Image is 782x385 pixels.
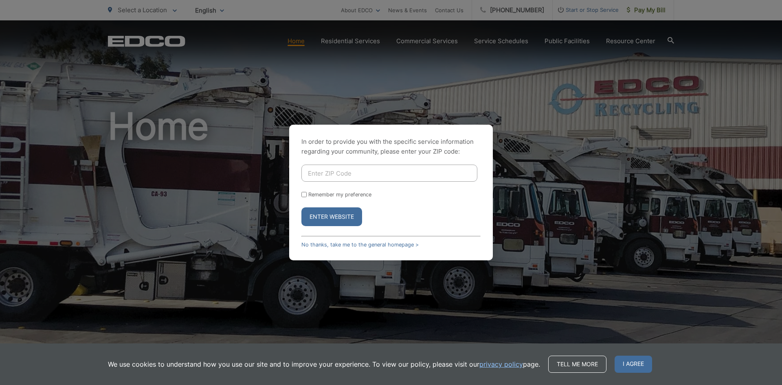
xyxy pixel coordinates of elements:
[301,137,481,156] p: In order to provide you with the specific service information regarding your community, please en...
[308,191,371,198] label: Remember my preference
[301,207,362,226] button: Enter Website
[301,165,477,182] input: Enter ZIP Code
[479,359,523,369] a: privacy policy
[615,356,652,373] span: I agree
[301,242,419,248] a: No thanks, take me to the general homepage >
[108,359,540,369] p: We use cookies to understand how you use our site and to improve your experience. To view our pol...
[548,356,606,373] a: Tell me more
